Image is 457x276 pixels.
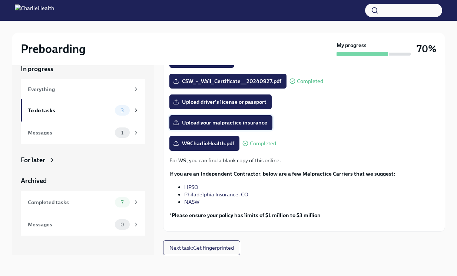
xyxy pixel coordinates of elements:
strong: If you are an Independent Contractor, below are a few Malpractice Carriers that we suggest: [169,170,395,177]
span: Completed [297,79,323,84]
div: Messages [28,220,112,229]
a: Messages0 [21,213,145,236]
label: Upload driver's license or passport [169,94,272,109]
a: To do tasks3 [21,99,145,122]
label: CSW_-_Wall_Certificate__20240927.pdf [169,74,287,89]
span: Next task : Get fingerprinted [169,244,234,252]
a: Completed tasks7 [21,191,145,213]
div: Messages [28,129,112,137]
span: 7 [116,200,128,205]
a: Everything [21,79,145,99]
strong: Please ensure your policy has limits of $1 million to $3 million [172,212,321,219]
a: For later [21,156,145,164]
a: Archived [21,176,145,185]
p: For W9, you can find a blank copy of this online. [169,157,439,164]
strong: My progress [337,41,367,49]
a: NASW [184,199,199,205]
button: Next task:Get fingerprinted [163,240,240,255]
span: 3 [116,108,128,113]
span: Upload driver's license or passport [175,98,266,106]
a: HPSO [184,184,198,190]
span: 0 [116,222,129,227]
div: To do tasks [28,106,112,114]
h3: 70% [417,42,436,56]
label: Upload your malpractice insurance [169,115,272,130]
img: CharlieHealth [15,4,54,16]
span: CSW_-_Wall_Certificate__20240927.pdf [175,77,281,85]
div: For later [21,156,45,164]
a: In progress [21,64,145,73]
span: Upload your malpractice insurance [175,119,267,126]
label: W9CharlieHealth.pdf [169,136,239,151]
div: Completed tasks [28,198,112,206]
div: Everything [28,85,130,93]
span: Completed [250,141,276,146]
span: W9CharlieHealth.pdf [175,140,234,147]
a: Messages1 [21,122,145,144]
span: 1 [117,130,128,136]
a: Philadelphia Insurance. CO [184,191,248,198]
h2: Preboarding [21,41,86,56]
